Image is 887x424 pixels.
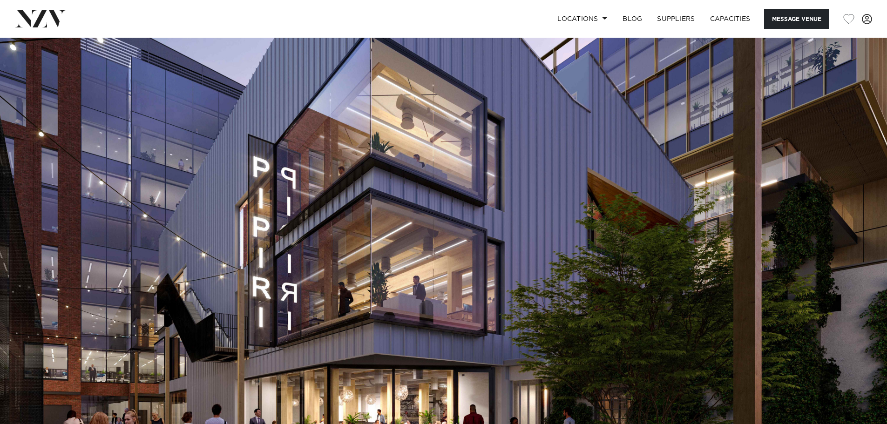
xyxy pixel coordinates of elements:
[15,10,66,27] img: nzv-logo.png
[764,9,829,29] button: Message Venue
[615,9,650,29] a: BLOG
[550,9,615,29] a: Locations
[703,9,758,29] a: Capacities
[650,9,702,29] a: SUPPLIERS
